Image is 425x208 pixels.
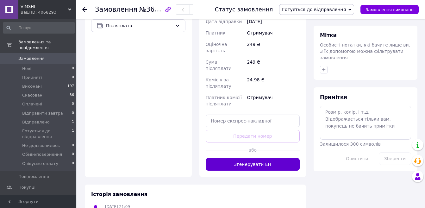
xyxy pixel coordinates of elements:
span: Відправити завтра [22,110,63,116]
span: Комісія за післяплату [206,77,231,89]
span: Залишилося 300 символів [320,142,381,147]
span: Дата відправки [206,19,242,24]
span: Платник [206,30,226,35]
span: Замовлення та повідомлення [18,39,76,51]
span: Оплачені [22,101,42,107]
span: Відправлено [22,119,50,125]
span: Готується до відправлення [22,128,72,140]
span: 1 [72,128,74,140]
span: Історія замовлення [91,191,147,197]
span: VIMSHI [21,4,68,9]
span: 0 [72,110,74,116]
span: Покупці [18,185,35,190]
span: Особисті нотатки, які бачите лише ви. З їх допомогою можна фільтрувати замовлення [320,42,410,60]
span: Очікуємо оплату [22,161,58,167]
span: 36 [70,92,74,98]
span: Не додзвонились [22,143,60,148]
button: Згенерувати ЕН [206,158,300,171]
span: Оціночна вартість [206,42,227,53]
span: Виконані [22,84,42,89]
span: Замовлення виконано [366,7,414,12]
span: №361523777 [139,5,184,13]
button: Замовлення виконано [360,5,419,14]
span: Готується до відправлення [282,7,346,12]
span: 1 [72,119,74,125]
input: Пошук [3,22,75,34]
span: Замовлення [18,56,45,61]
div: [DATE] [246,16,301,27]
span: або [248,147,257,153]
span: Післяплата [106,22,172,29]
span: Мітки [320,32,337,38]
div: Повернутися назад [82,6,87,13]
span: Обмін/повернення [22,152,62,157]
span: Платник комісії післяплати [206,95,242,106]
input: Номер експрес-накладної [206,115,300,127]
div: 249 ₴ [246,39,301,56]
span: Сума післяплати [206,60,232,71]
span: Скасовані [22,92,44,98]
div: Статус замовлення [215,6,273,13]
span: 0 [72,161,74,167]
span: Нові [22,66,31,72]
div: Отримувач [246,27,301,39]
div: 249 ₴ [246,56,301,74]
span: Прийняті [22,75,42,80]
div: Отримувач [246,92,301,110]
span: 0 [72,152,74,157]
span: 197 [67,84,74,89]
span: Повідомлення [18,174,49,180]
span: 0 [72,101,74,107]
span: Примітки [320,94,347,100]
span: 0 [72,143,74,148]
span: 0 [72,66,74,72]
div: 24.98 ₴ [246,74,301,92]
div: Ваш ID: 4068293 [21,9,76,15]
span: 0 [72,75,74,80]
span: Замовлення [95,6,137,13]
